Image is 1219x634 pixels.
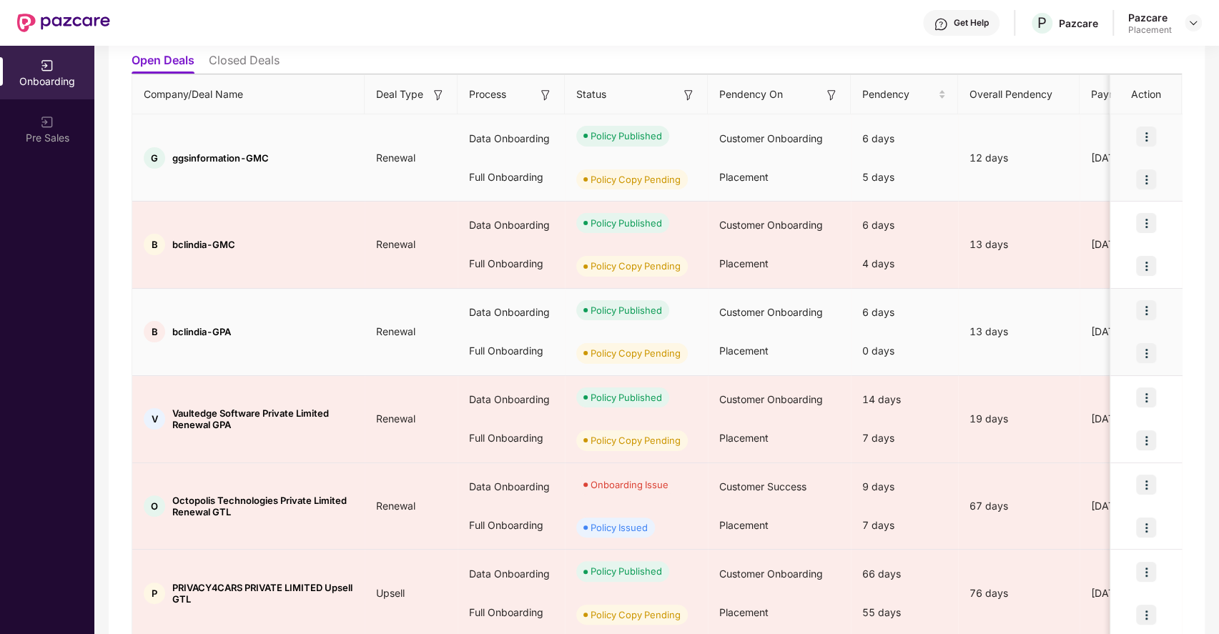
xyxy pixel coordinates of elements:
[851,506,958,545] div: 7 days
[851,593,958,632] div: 55 days
[1091,86,1164,102] span: Payment Done
[719,432,769,444] span: Placement
[719,568,823,580] span: Customer Onboarding
[958,75,1080,114] th: Overall Pendency
[824,88,839,102] img: svg+xml;base64,PHN2ZyB3aWR0aD0iMTYiIGhlaWdodD0iMTYiIHZpZXdCb3g9IjAgMCAxNiAxNiIgZmlsbD0ibm9uZSIgeG...
[851,555,958,593] div: 66 days
[1136,127,1156,147] img: icon
[591,259,681,273] div: Policy Copy Pending
[591,608,681,622] div: Policy Copy Pending
[172,407,353,430] span: Vaultedge Software Private Limited Renewal GPA
[958,585,1080,601] div: 76 days
[431,88,445,102] img: svg+xml;base64,PHN2ZyB3aWR0aD0iMTYiIGhlaWdodD0iMTYiIHZpZXdCb3g9IjAgMCAxNiAxNiIgZmlsbD0ibm9uZSIgeG...
[458,206,565,244] div: Data Onboarding
[132,53,194,74] li: Open Deals
[172,582,353,605] span: PRIVACY4CARS PRIVATE LIMITED Upsell GTL
[958,237,1080,252] div: 13 days
[1136,562,1156,582] img: icon
[172,239,235,250] span: bclindia-GMC
[458,119,565,158] div: Data Onboarding
[1136,343,1156,363] img: icon
[1059,16,1098,30] div: Pazcare
[1136,300,1156,320] img: icon
[958,411,1080,427] div: 19 days
[365,500,427,512] span: Renewal
[1136,169,1156,189] img: icon
[458,419,565,457] div: Full Onboarding
[365,587,416,599] span: Upsell
[591,216,662,230] div: Policy Published
[851,467,958,506] div: 9 days
[591,390,662,405] div: Policy Published
[1080,75,1187,114] th: Payment Done
[144,495,165,517] div: O
[144,583,165,604] div: P
[458,244,565,283] div: Full Onboarding
[1080,324,1187,340] div: [DATE]
[365,152,427,164] span: Renewal
[458,555,565,593] div: Data Onboarding
[458,467,565,506] div: Data Onboarding
[1110,75,1182,114] th: Action
[591,564,662,578] div: Policy Published
[719,393,823,405] span: Customer Onboarding
[954,17,989,29] div: Get Help
[934,17,948,31] img: svg+xml;base64,PHN2ZyBpZD0iSGVscC0zMngzMiIgeG1sbnM9Imh0dHA6Ly93d3cudzMub3JnLzIwMDAvc3ZnIiB3aWR0aD...
[958,150,1080,166] div: 12 days
[376,86,423,102] span: Deal Type
[40,115,54,129] img: svg+xml;base64,PHN2ZyB3aWR0aD0iMjAiIGhlaWdodD0iMjAiIHZpZXdCb3g9IjAgMCAyMCAyMCIgZmlsbD0ibm9uZSIgeG...
[469,86,506,102] span: Process
[851,244,958,283] div: 4 days
[719,132,823,144] span: Customer Onboarding
[365,325,427,337] span: Renewal
[851,419,958,457] div: 7 days
[1080,498,1187,514] div: [DATE]
[591,520,648,535] div: Policy Issued
[458,293,565,332] div: Data Onboarding
[1037,14,1047,31] span: P
[851,293,958,332] div: 6 days
[851,119,958,158] div: 6 days
[958,324,1080,340] div: 13 days
[144,147,165,169] div: G
[1080,150,1187,166] div: [DATE]
[458,593,565,632] div: Full Onboarding
[1128,24,1172,36] div: Placement
[458,332,565,370] div: Full Onboarding
[719,345,769,357] span: Placement
[172,495,353,517] span: Octopolis Technologies Private Limited Renewal GTL
[209,53,280,74] li: Closed Deals
[1080,411,1187,427] div: [DATE]
[172,326,231,337] span: bclindia-GPA
[681,88,696,102] img: svg+xml;base64,PHN2ZyB3aWR0aD0iMTYiIGhlaWdodD0iMTYiIHZpZXdCb3g9IjAgMCAxNiAxNiIgZmlsbD0ibm9uZSIgeG...
[719,171,769,183] span: Placement
[591,433,681,447] div: Policy Copy Pending
[144,234,165,255] div: B
[1136,387,1156,407] img: icon
[1136,213,1156,233] img: icon
[1136,256,1156,276] img: icon
[458,380,565,419] div: Data Onboarding
[1136,475,1156,495] img: icon
[851,158,958,197] div: 5 days
[144,408,165,430] div: V
[1136,430,1156,450] img: icon
[591,477,668,492] div: Onboarding Issue
[1080,585,1187,601] div: [DATE]
[576,86,606,102] span: Status
[851,380,958,419] div: 14 days
[132,75,365,114] th: Company/Deal Name
[719,606,769,618] span: Placement
[719,306,823,318] span: Customer Onboarding
[1128,11,1172,24] div: Pazcare
[17,14,110,32] img: New Pazcare Logo
[1080,237,1187,252] div: [DATE]
[719,257,769,269] span: Placement
[365,412,427,425] span: Renewal
[144,321,165,342] div: B
[719,86,783,102] span: Pendency On
[1188,17,1199,29] img: svg+xml;base64,PHN2ZyBpZD0iRHJvcGRvd24tMzJ4MzIiIHhtbG5zPSJodHRwOi8vd3d3LnczLm9yZy8yMDAwL3N2ZyIgd2...
[40,59,54,73] img: svg+xml;base64,PHN2ZyB3aWR0aD0iMjAiIGhlaWdodD0iMjAiIHZpZXdCb3g9IjAgMCAyMCAyMCIgZmlsbD0ibm9uZSIgeG...
[365,238,427,250] span: Renewal
[719,219,823,231] span: Customer Onboarding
